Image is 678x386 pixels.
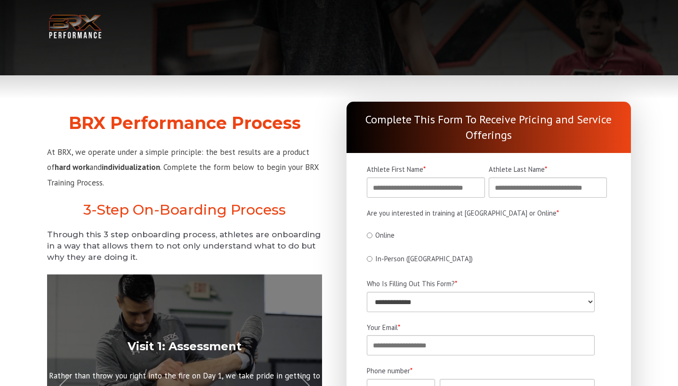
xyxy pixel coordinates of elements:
span: In-Person ([GEOGRAPHIC_DATA]) [375,254,473,263]
strong: hard work [55,162,89,172]
h2: 3-Step On-Boarding Process [47,201,322,218]
h5: Through this 3 step onboarding process, athletes are onboarding in a way that allows them to not ... [47,229,322,263]
span: Who Is Filling Out This Form? [367,279,455,288]
span: Are you interested in training at [GEOGRAPHIC_DATA] or Online [367,209,557,217]
strong: Visit 1: Assessment [128,339,242,353]
span: Athlete Last Name [489,165,545,174]
input: In-Person ([GEOGRAPHIC_DATA]) [367,256,372,262]
span: At BRX, we operate under a simple principle: the best results are a product of [47,147,309,172]
span: Phone number [367,366,410,375]
img: BRX Transparent Logo-2 [47,12,104,41]
div: Complete This Form To Receive Pricing and Service Offerings [347,102,631,153]
span: . Complete the form below to begin your BRX Training Process. [47,162,319,187]
span: Athlete First Name [367,165,423,174]
span: Your Email [367,323,398,332]
strong: individualization [102,162,160,172]
span: and [89,162,102,172]
input: Online [367,233,372,238]
span: Online [375,231,395,240]
h2: BRX Performance Process [47,113,322,133]
iframe: Chat Widget [631,341,678,386]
